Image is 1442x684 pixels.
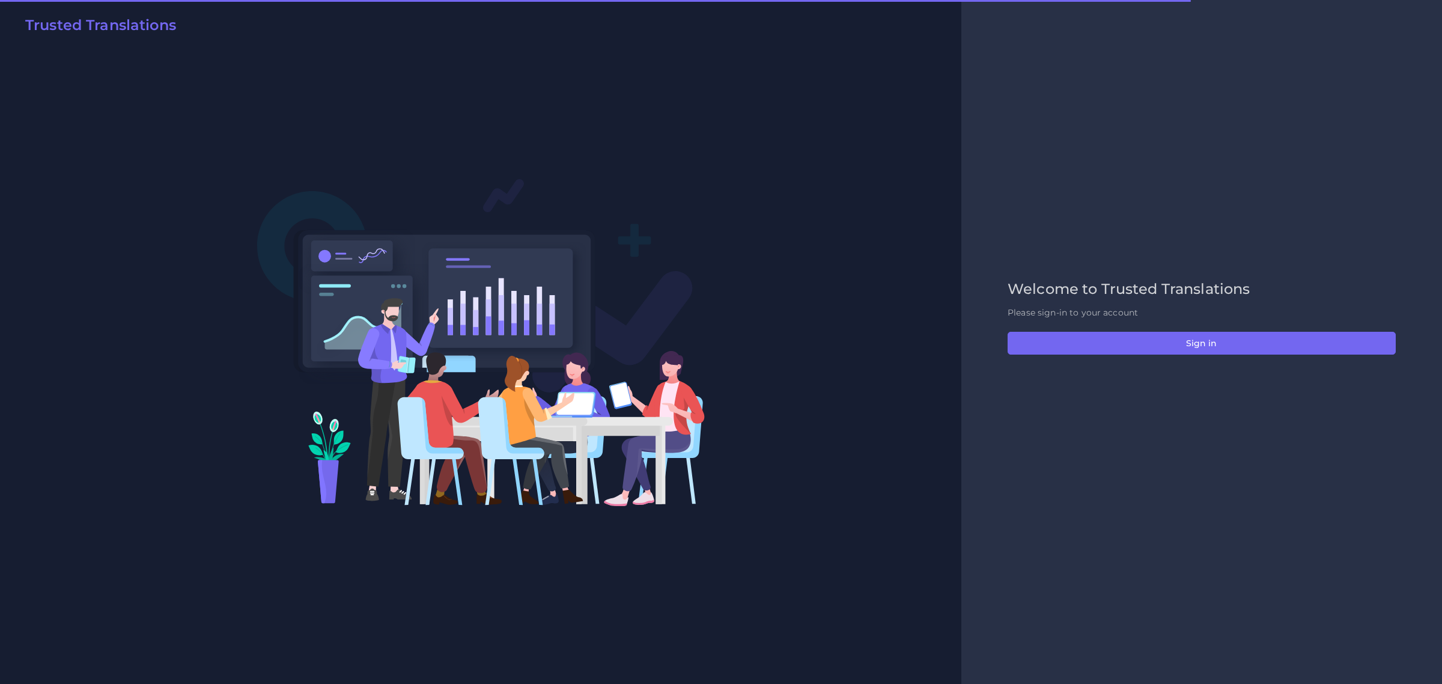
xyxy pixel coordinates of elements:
img: Login V2 [257,178,705,507]
button: Sign in [1008,332,1396,355]
a: Trusted Translations [17,17,176,38]
h2: Trusted Translations [25,17,176,34]
h2: Welcome to Trusted Translations [1008,281,1396,298]
p: Please sign-in to your account [1008,307,1396,319]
